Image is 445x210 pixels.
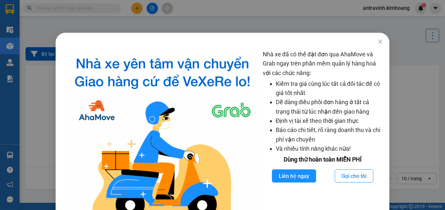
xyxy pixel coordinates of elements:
[276,116,383,125] li: Định vị tài xế theo thời gian thực
[342,172,366,180] span: Gọi cho tôi
[272,169,316,182] button: Liên hệ ngay
[378,39,383,44] span: close
[276,144,383,153] li: Và nhiều tính năng khác nữa!
[335,169,373,182] button: Gọi cho tôi
[371,33,389,51] button: Close
[279,172,309,180] span: Liên hệ ngay
[276,125,383,144] li: Báo cáo chi tiết, rõ ràng doanh thu và chi phí vận chuyển
[276,79,383,98] li: Kiểm tra giá cùng lúc tất cả đối tác để có giá tốt nhất
[263,155,383,164] div: Dùng thử hoàn toàn MIỄN PHÍ
[276,98,383,116] li: Dễ dàng điều phối đơn hàng ở tất cả trạng thái từ lúc nhận đến giao hàng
